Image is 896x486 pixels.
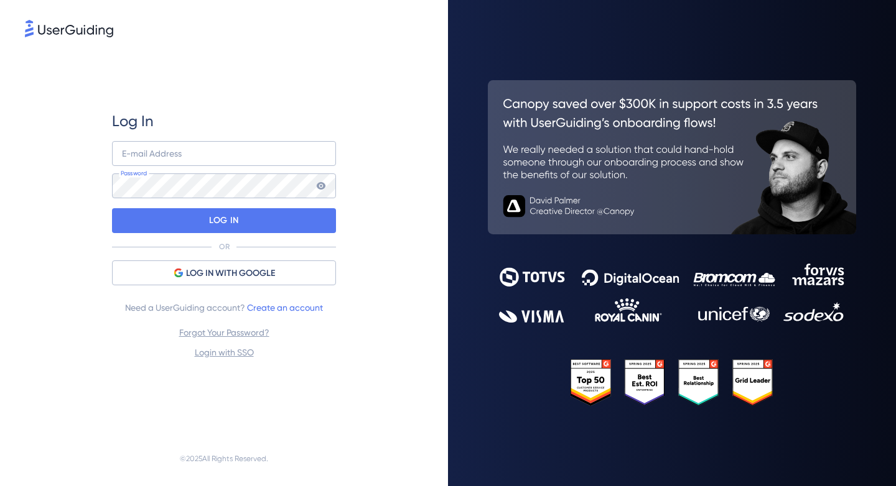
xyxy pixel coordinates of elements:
a: Forgot Your Password? [179,328,269,337]
p: OR [219,242,230,252]
img: 26c0aa7c25a843aed4baddd2b5e0fa68.svg [488,80,856,234]
span: © 2025 All Rights Reserved. [180,451,268,466]
a: Create an account [247,303,323,313]
a: Login with SSO [195,347,254,357]
img: 25303e33045975176eb484905ab012ff.svg [571,359,773,405]
p: LOG IN [209,211,238,231]
span: Log In [112,111,154,131]
span: Need a UserGuiding account? [125,300,323,315]
span: LOG IN WITH GOOGLE [186,266,275,281]
img: 8faab4ba6bc7696a72372aa768b0286c.svg [25,20,113,37]
img: 9302ce2ac39453076f5bc0f2f2ca889b.svg [499,264,845,323]
input: example@company.com [112,141,336,166]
